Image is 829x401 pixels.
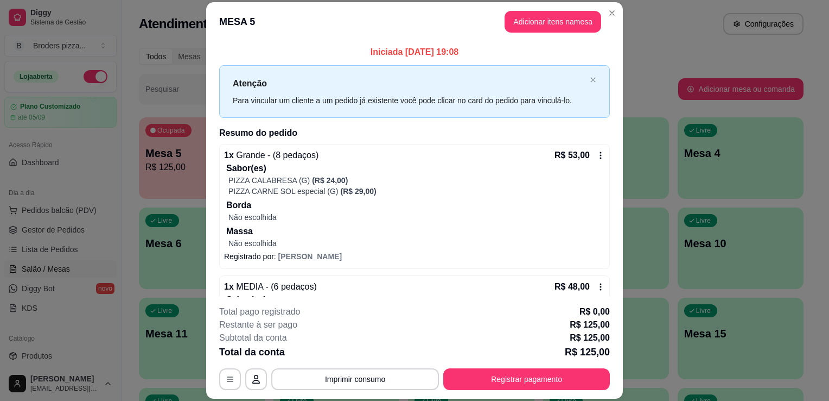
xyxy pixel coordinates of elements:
p: R$ 0,00 [579,305,610,318]
p: Sabor(es) [226,162,605,175]
header: MESA 5 [206,2,623,41]
p: Total pago registrado [219,305,300,318]
p: Sabor(es) [226,293,605,306]
button: Adicionar itens namesa [505,11,601,33]
p: Atenção [233,77,585,90]
button: Imprimir consumo [271,368,439,390]
p: 1 x [224,149,318,162]
div: Para vincular um cliente a um pedido já existente você pode clicar no card do pedido para vinculá... [233,95,585,106]
p: Restante à ser pago [219,318,297,331]
span: Grande - (8 pedaços) [234,151,319,160]
p: R$ 125,00 [570,318,610,331]
button: Close [603,4,621,22]
p: PIZZA CARNE SOL especial (G) [228,186,339,197]
button: close [590,77,596,84]
p: Não escolhida [228,238,605,249]
p: 1 x [224,280,317,293]
p: Borda [226,199,605,212]
p: Iniciada [DATE] 19:08 [219,46,610,59]
p: R$ 53,00 [554,149,590,162]
span: MEDIA - (6 pedaços) [234,282,317,291]
button: Registrar pagamento [443,368,610,390]
p: Massa [226,225,605,238]
h2: Resumo do pedido [219,127,610,140]
p: Total da conta [219,344,285,360]
p: Não escolhida [228,212,605,223]
p: R$ 125,00 [570,331,610,344]
p: PIZZA CALABRESA (G) [228,175,310,186]
p: (R$ 24,00) [312,175,348,186]
span: [PERSON_NAME] [278,252,342,261]
p: R$ 125,00 [565,344,610,360]
p: R$ 48,00 [554,280,590,293]
p: (R$ 29,00) [341,186,377,197]
span: close [590,77,596,83]
p: Subtotal da conta [219,331,287,344]
p: Registrado por: [224,251,605,262]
